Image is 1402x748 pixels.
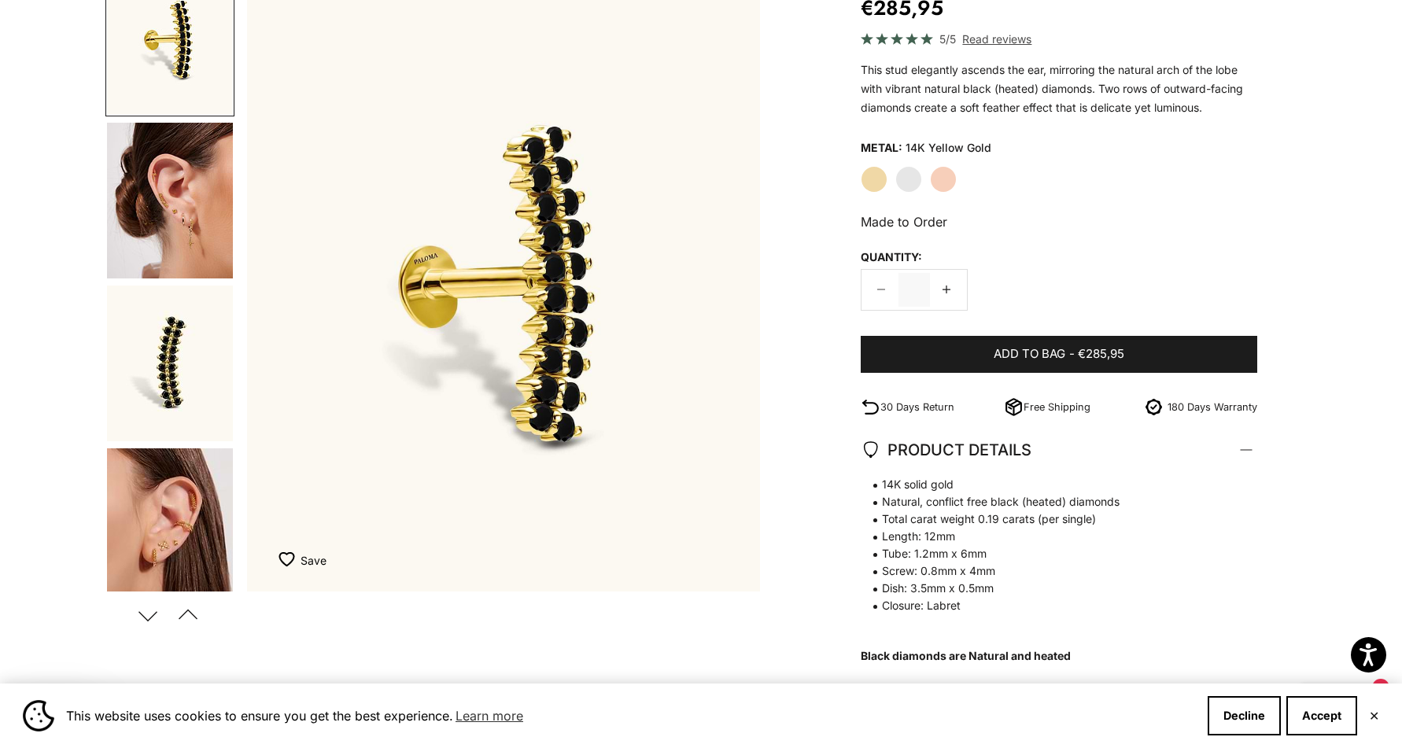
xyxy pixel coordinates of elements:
[861,336,1258,374] button: Add to bag-€285,95
[105,284,234,443] button: Go to item 5
[1286,696,1357,735] button: Accept
[861,647,1242,665] strong: Black diamonds are Natural and heated
[1078,345,1124,364] span: €285,95
[861,562,1242,580] span: Screw: 0.8mm x 4mm
[994,345,1065,364] span: Add to bag
[861,476,1242,734] p: * At [GEOGRAPHIC_DATA], we exclusively use natural diamonds, resulting in slight variations in si...
[861,245,922,269] legend: Quantity:
[279,551,301,567] img: wishlist
[861,30,1258,48] a: 5/5 Read reviews
[939,30,956,48] span: 5/5
[23,700,54,731] img: Cookie banner
[861,493,1242,510] span: Natural, conflict free black (heated) diamonds
[906,136,991,160] variant-option-value: 14K Yellow Gold
[861,437,1031,463] span: PRODUCT DETAILS
[453,704,526,728] a: Learn more
[880,399,954,415] p: 30 Days Return
[107,123,233,278] img: #YellowGold #RoseGold #WhiteGold
[962,30,1031,48] span: Read reviews
[861,510,1242,528] span: Total carat weight 0.19 carats (per single)
[279,544,327,576] button: Add to Wishlist
[861,597,1242,614] span: Closure: Labret
[1208,696,1281,735] button: Decline
[1369,711,1379,720] button: Close
[1024,399,1090,415] p: Free Shipping
[861,136,902,160] legend: Metal:
[107,448,233,604] img: #YellowGold #RoseGold #WhiteGold
[861,421,1258,479] summary: PRODUCT DETAILS
[107,286,233,441] img: #YellowGold
[861,212,1258,232] p: Made to Order
[898,273,930,307] input: Change quantity
[66,704,1195,728] span: This website uses cookies to ensure you get the best experience.
[861,528,1242,545] span: Length: 12mm
[861,476,1242,493] span: 14K solid gold
[105,121,234,280] button: Go to item 4
[861,580,1242,597] span: Dish: 3.5mm x 0.5mm
[105,447,234,606] button: Go to item 8
[861,545,1242,562] span: Tube: 1.2mm x 6mm
[1168,399,1257,415] p: 180 Days Warranty
[861,61,1258,117] p: This stud elegantly ascends the ear, mirroring the natural arch of the lobe with vibrant natural ...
